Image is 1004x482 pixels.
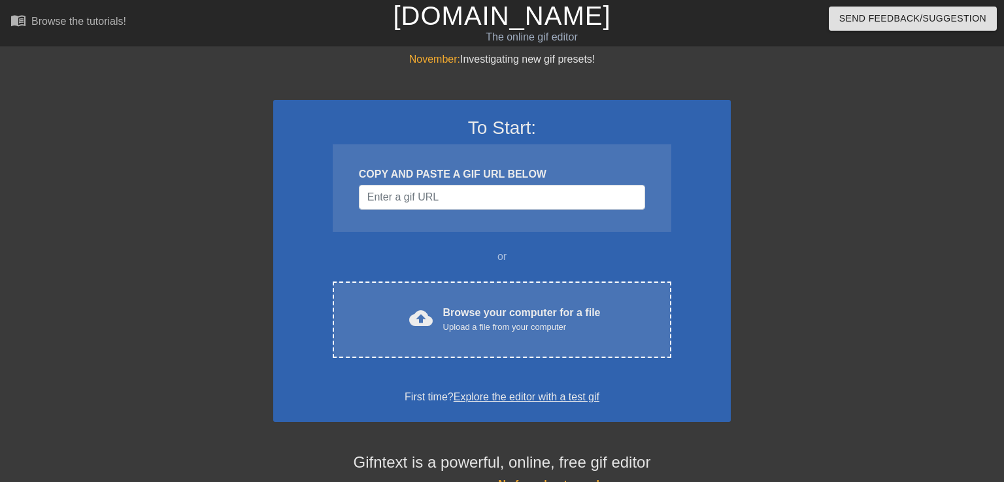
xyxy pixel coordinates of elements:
[839,10,986,27] span: Send Feedback/Suggestion
[359,185,645,210] input: Username
[409,306,433,330] span: cloud_upload
[443,321,601,334] div: Upload a file from your computer
[290,117,714,139] h3: To Start:
[307,249,697,265] div: or
[273,453,731,472] h4: Gifntext is a powerful, online, free gif editor
[10,12,26,28] span: menu_book
[443,305,601,334] div: Browse your computer for a file
[10,12,126,33] a: Browse the tutorials!
[31,16,126,27] div: Browse the tutorials!
[454,391,599,402] a: Explore the editor with a test gif
[829,7,997,31] button: Send Feedback/Suggestion
[393,1,611,30] a: [DOMAIN_NAME]
[273,52,731,67] div: Investigating new gif presets!
[359,167,645,182] div: COPY AND PASTE A GIF URL BELOW
[290,389,714,405] div: First time?
[409,54,460,65] span: November:
[341,29,722,45] div: The online gif editor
